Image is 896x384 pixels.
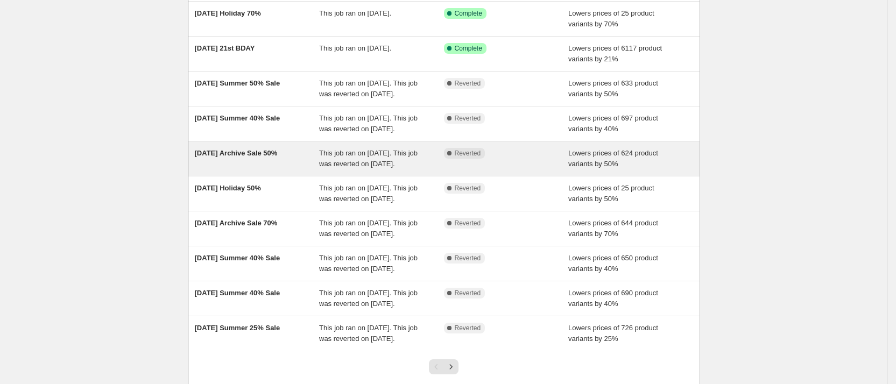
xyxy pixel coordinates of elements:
[568,254,658,273] span: Lowers prices of 650 product variants by 40%
[455,114,481,123] span: Reverted
[568,79,658,98] span: Lowers prices of 633 product variants by 50%
[455,254,481,262] span: Reverted
[195,289,280,297] span: [DATE] Summer 40% Sale
[195,9,261,17] span: [DATE] Holiday 70%
[429,359,458,374] nav: Pagination
[455,289,481,297] span: Reverted
[568,184,654,203] span: Lowers prices of 25 product variants by 50%
[455,9,482,18] span: Complete
[319,114,418,133] span: This job ran on [DATE]. This job was reverted on [DATE].
[319,324,418,343] span: This job ran on [DATE]. This job was reverted on [DATE].
[568,324,658,343] span: Lowers prices of 726 product variants by 25%
[195,254,280,262] span: [DATE] Summer 40% Sale
[195,79,280,87] span: [DATE] Summer 50% Sale
[319,9,391,17] span: This job ran on [DATE].
[568,114,658,133] span: Lowers prices of 697 product variants by 40%
[568,44,662,63] span: Lowers prices of 6117 product variants by 21%
[319,79,418,98] span: This job ran on [DATE]. This job was reverted on [DATE].
[319,219,418,238] span: This job ran on [DATE]. This job was reverted on [DATE].
[443,359,458,374] button: Next
[319,149,418,168] span: This job ran on [DATE]. This job was reverted on [DATE].
[319,254,418,273] span: This job ran on [DATE]. This job was reverted on [DATE].
[195,114,280,122] span: [DATE] Summer 40% Sale
[568,9,654,28] span: Lowers prices of 25 product variants by 70%
[195,149,278,157] span: [DATE] Archive Sale 50%
[568,149,658,168] span: Lowers prices of 624 product variants by 50%
[455,44,482,53] span: Complete
[319,289,418,308] span: This job ran on [DATE]. This job was reverted on [DATE].
[455,184,481,193] span: Reverted
[195,324,280,332] span: [DATE] Summer 25% Sale
[195,184,261,192] span: [DATE] Holiday 50%
[568,219,658,238] span: Lowers prices of 644 product variants by 70%
[455,79,481,88] span: Reverted
[319,184,418,203] span: This job ran on [DATE]. This job was reverted on [DATE].
[455,149,481,158] span: Reverted
[455,219,481,227] span: Reverted
[568,289,658,308] span: Lowers prices of 690 product variants by 40%
[195,44,255,52] span: [DATE] 21st BDAY
[319,44,391,52] span: This job ran on [DATE].
[455,324,481,332] span: Reverted
[195,219,278,227] span: [DATE] Archive Sale 70%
